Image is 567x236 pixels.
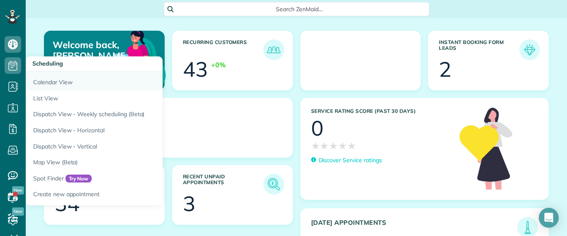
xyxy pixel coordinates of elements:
[26,71,233,90] a: Calendar View
[265,41,282,58] img: icon_recurring_customers-cf858462ba22bcd05b5a5880d41d6543d210077de5bb9ebc9590e49fd87d84ed.png
[311,139,320,153] span: ★
[26,186,233,205] a: Create new appointment
[338,139,347,153] span: ★
[439,59,451,80] div: 2
[311,156,382,165] a: Discover Service ratings
[87,21,168,102] img: dashboard_welcome-42a62b7d889689a78055ac9021e634bf52bae3f8056760290aed330b23ab8690.png
[347,139,356,153] span: ★
[311,108,452,114] h3: Service Rating score (past 30 days)
[66,175,92,183] span: Try Now
[539,208,559,228] div: Open Intercom Messenger
[439,39,519,60] h3: Instant Booking Form Leads
[521,41,538,58] img: icon_form_leads-04211a6a04a5b2264e4ee56bc0799ec3eb69b7e499cbb523a139df1d13a81ae0.png
[26,90,233,107] a: List View
[183,193,195,214] div: 3
[311,118,324,139] div: 0
[55,193,80,214] div: 34
[320,139,329,153] span: ★
[329,139,338,153] span: ★
[32,60,63,67] span: Scheduling
[26,154,233,170] a: Map View (Beta)
[26,122,233,139] a: Dispatch View - Horizontal
[26,139,233,155] a: Dispatch View - Vertical
[519,219,536,236] img: icon_todays_appointments-901f7ab196bb0bea1936b74009e4eb5ffbc2d2711fa7634e0d609ed5ef32b18b.png
[26,106,233,122] a: Dispatch View - Weekly scheduling (Beta)
[183,39,263,60] h3: Recurring Customers
[265,176,282,192] img: icon_unpaid_appointments-47b8ce3997adf2238b356f14209ab4cced10bd1f174958f3ca8f1d0dd7fffeee.png
[319,156,382,165] p: Discover Service ratings
[211,60,226,70] div: +0%
[26,170,233,187] a: Spot FinderTry Now
[183,59,208,80] div: 43
[183,174,263,195] h3: Recent unpaid appointments
[53,39,125,61] p: Welcome back, [PERSON_NAME]!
